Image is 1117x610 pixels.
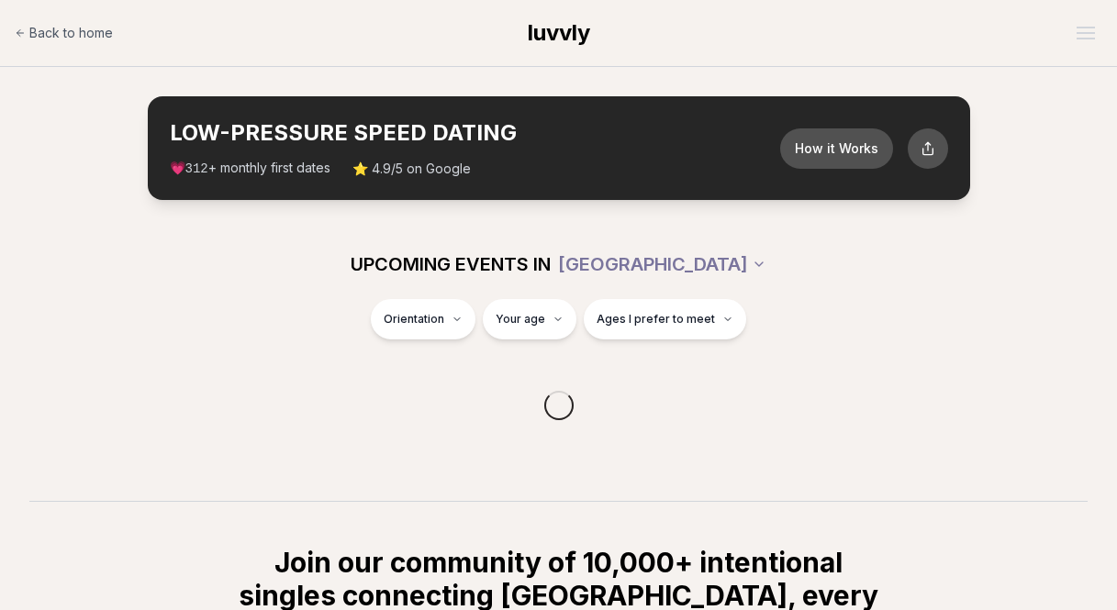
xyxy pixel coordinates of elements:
[528,18,590,48] a: luvvly
[496,312,545,327] span: Your age
[371,299,475,339] button: Orientation
[185,161,208,176] span: 312
[558,244,766,284] button: [GEOGRAPHIC_DATA]
[528,19,590,46] span: luvvly
[483,299,576,339] button: Your age
[780,128,893,169] button: How it Works
[597,312,715,327] span: Ages I prefer to meet
[29,24,113,42] span: Back to home
[15,15,113,51] a: Back to home
[170,118,780,148] h2: LOW-PRESSURE SPEED DATING
[351,251,551,277] span: UPCOMING EVENTS IN
[352,160,471,178] span: ⭐ 4.9/5 on Google
[384,312,444,327] span: Orientation
[170,159,330,178] span: 💗 + monthly first dates
[1069,19,1102,47] button: Open menu
[584,299,746,339] button: Ages I prefer to meet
